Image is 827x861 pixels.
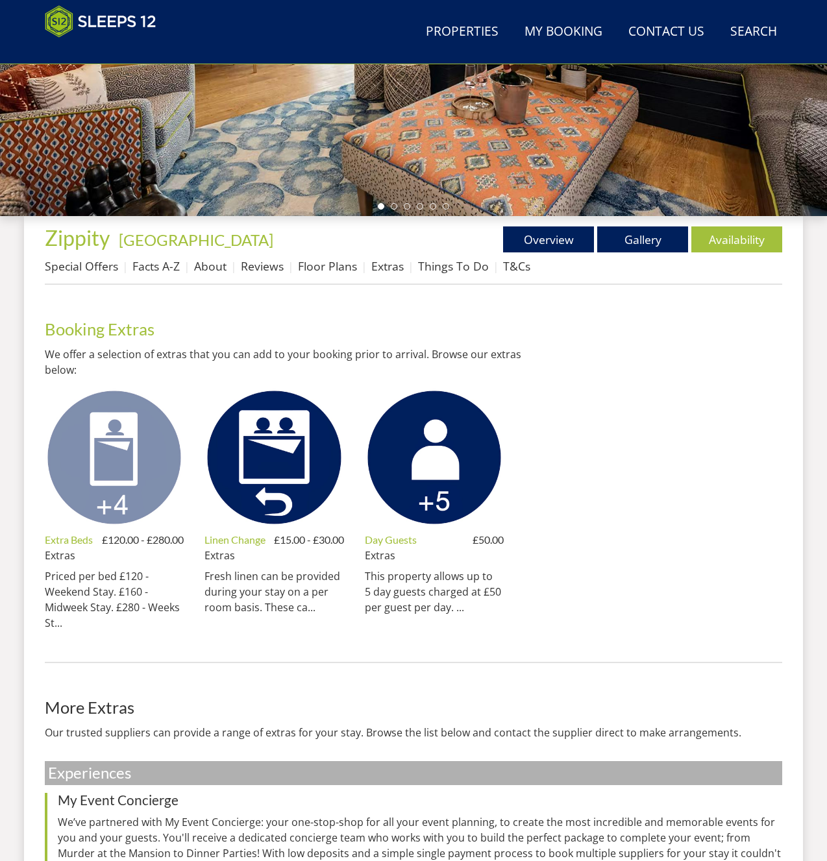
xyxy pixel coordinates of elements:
[519,18,608,47] a: My Booking
[45,761,782,784] h2: Experiences
[204,388,343,527] img: Linen Change
[38,45,175,56] iframe: Customer reviews powered by Trustpilot
[241,258,284,274] a: Reviews
[274,532,344,548] h4: £15.00 - £30.00
[365,568,504,615] p: This property allows up to 5 day guests charged at £50 per guest per day. ...
[58,793,782,808] h3: My Event Concierge
[45,568,184,631] p: Priced per bed £120 - Weekend Stay. £160 - Midweek Stay. £280 - Weeks St...
[473,532,504,548] h4: £50.00
[204,548,235,563] a: Extras
[623,18,710,47] a: Contact Us
[45,225,114,250] a: Zippity
[371,258,404,274] a: Extras
[204,533,265,546] a: Linen Change
[102,532,184,548] h4: £120.00 - £280.00
[45,388,184,527] img: Extra Beds
[194,258,227,274] a: About
[132,258,180,274] a: Facts A-Z
[365,548,395,563] a: Extras
[45,346,530,378] p: We offer a selection of extras that you can add to your booking prior to arrival. Browse our extr...
[45,725,782,740] p: Our trusted suppliers can provide a range of extras for your stay. Browse the list below and cont...
[45,5,156,38] img: Sleeps 12
[298,258,357,274] a: Floor Plans
[45,533,93,546] a: Extra Beds
[114,230,273,249] span: -
[45,258,118,274] a: Special Offers
[503,226,594,252] a: Overview
[421,18,504,47] a: Properties
[691,226,782,252] a: Availability
[725,18,782,47] a: Search
[503,258,530,274] a: T&Cs
[45,225,110,250] span: Zippity
[597,226,688,252] a: Gallery
[418,258,489,274] a: Things To Do
[45,319,154,339] a: Booking Extras
[45,698,782,716] h2: More Extras
[204,568,343,615] p: Fresh linen can be provided during your stay on a per room basis. These ca...
[365,533,417,546] a: Day Guests
[45,548,75,563] a: Extras
[365,388,504,527] img: Day Guests
[119,230,273,249] a: [GEOGRAPHIC_DATA]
